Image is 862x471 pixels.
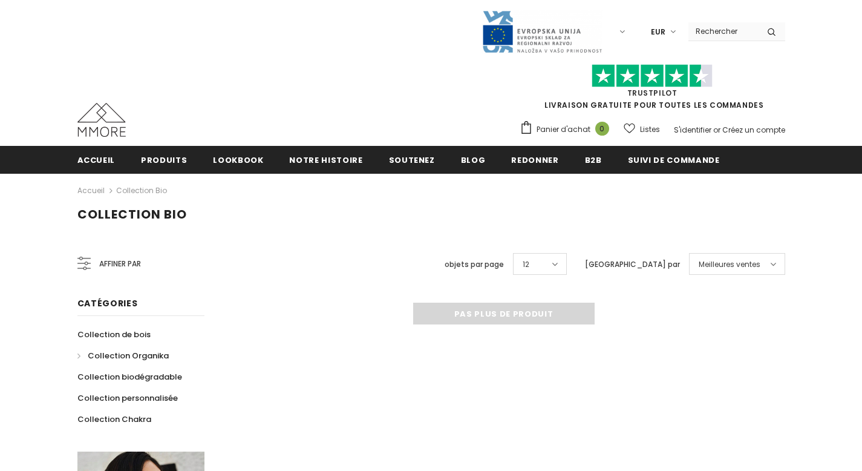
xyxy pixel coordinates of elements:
[624,119,660,140] a: Listes
[627,88,678,98] a: TrustPilot
[77,392,178,404] span: Collection personnalisée
[595,122,609,136] span: 0
[289,154,362,166] span: Notre histoire
[523,259,529,271] span: 12
[77,324,151,345] a: Collection de bois
[722,125,785,135] a: Créez un compte
[77,371,182,383] span: Collection biodégradable
[77,413,151,425] span: Collection Chakra
[116,185,167,196] a: Collection Bio
[389,146,435,173] a: soutenez
[585,146,602,173] a: B2B
[88,350,169,361] span: Collection Organika
[628,146,720,173] a: Suivi de commande
[461,146,486,173] a: Blog
[77,409,151,430] a: Collection Chakra
[482,10,602,54] img: Javni Razpis
[511,154,558,166] span: Redonner
[585,154,602,166] span: B2B
[77,154,116,166] span: Accueil
[77,387,178,409] a: Collection personnalisée
[77,146,116,173] a: Accueil
[640,124,660,136] span: Listes
[537,124,590,136] span: Panier d'achat
[213,146,263,173] a: Lookbook
[520,120,615,139] a: Panier d'achat 0
[289,146,362,173] a: Notre histoire
[628,154,720,166] span: Suivi de commande
[482,26,602,36] a: Javni Razpis
[77,366,182,387] a: Collection biodégradable
[511,146,558,173] a: Redonner
[674,125,711,135] a: S'identifier
[445,259,504,271] label: objets par page
[520,70,785,110] span: LIVRAISON GRATUITE POUR TOUTES LES COMMANDES
[77,329,151,340] span: Collection de bois
[77,206,187,223] span: Collection Bio
[77,103,126,137] img: Cas MMORE
[713,125,720,135] span: or
[213,154,263,166] span: Lookbook
[77,183,105,198] a: Accueil
[389,154,435,166] span: soutenez
[651,26,665,38] span: EUR
[688,22,758,40] input: Search Site
[77,345,169,366] a: Collection Organika
[141,146,187,173] a: Produits
[699,259,760,271] span: Meilleures ventes
[461,154,486,166] span: Blog
[141,154,187,166] span: Produits
[592,64,713,88] img: Faites confiance aux étoiles pilotes
[77,297,138,309] span: Catégories
[585,259,680,271] label: [GEOGRAPHIC_DATA] par
[99,257,141,271] span: Affiner par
